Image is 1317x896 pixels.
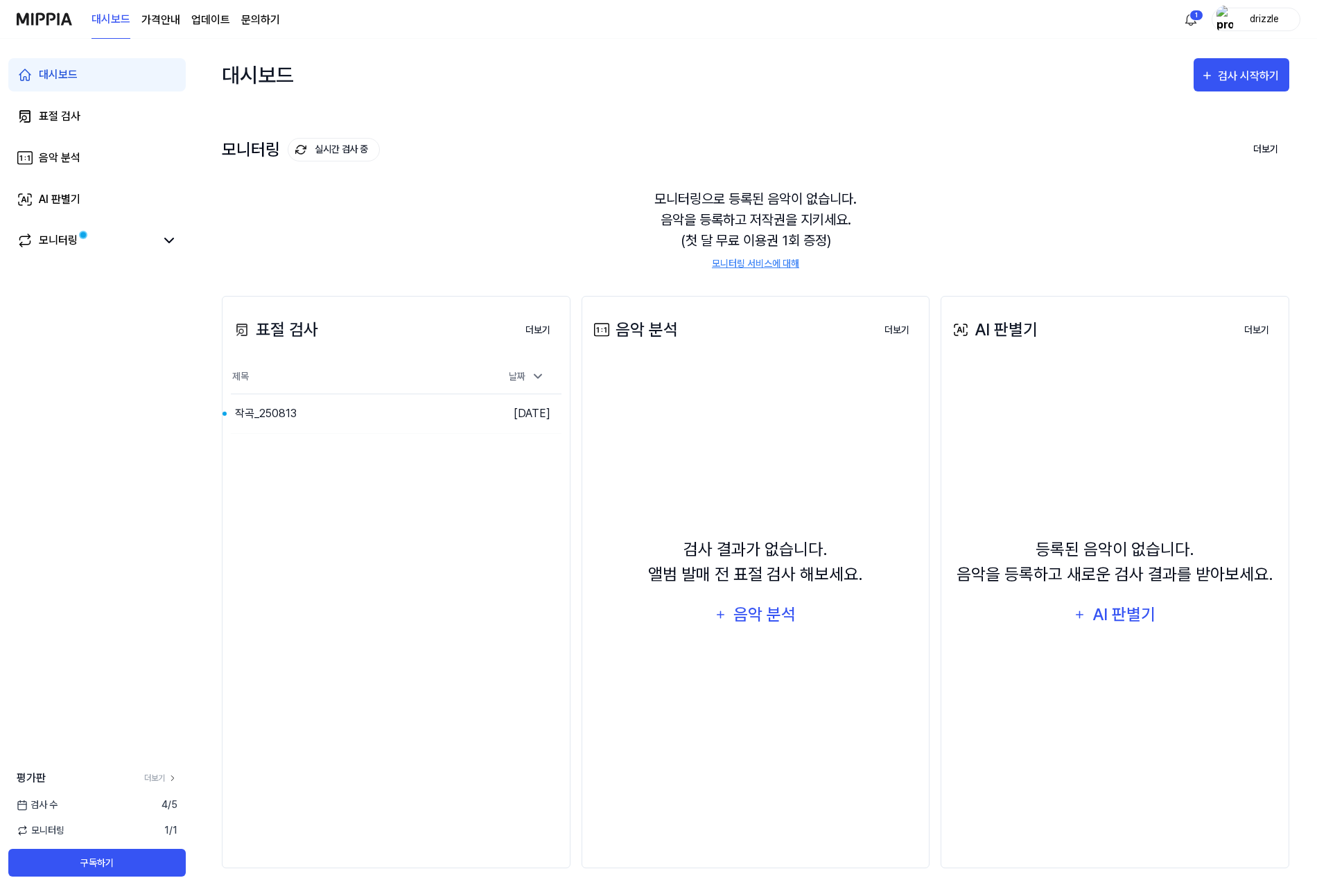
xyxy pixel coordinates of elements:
[1212,8,1300,31] button: profiledrizzle
[235,405,297,422] div: 작곡_250813
[873,315,921,344] a: 더보기
[222,138,380,161] div: 모니터링
[39,232,78,249] div: 모니터링
[1189,10,1203,21] div: 1
[17,823,64,838] span: 모니터링
[17,232,155,249] a: 모니터링
[288,138,380,161] button: 실시간 검사 중
[1065,598,1165,631] button: AI 판별기
[39,191,80,208] div: AI 판별기
[950,317,1038,342] div: AI 판별기
[1237,11,1291,26] div: drizzle
[144,772,177,784] a: 더보기
[514,317,561,344] button: 더보기
[222,53,294,97] div: 대시보드
[1242,135,1289,164] button: 더보기
[231,317,318,342] div: 표절 검사
[591,317,678,342] div: 음악 분석
[1216,6,1233,33] img: profile
[222,172,1289,288] div: 모니터링으로 등록된 음악이 없습니다. 음악을 등록하고 저작권을 지키세요. (첫 달 무료 이용권 1회 증정)
[1233,315,1280,344] a: 더보기
[8,183,186,216] a: AI 판별기
[1090,601,1157,628] div: AI 판별기
[91,1,130,39] a: 대시보드
[17,770,46,787] span: 평가판
[39,150,80,166] div: 음악 분석
[1194,58,1289,91] button: 검사 시작하기
[241,12,280,28] a: 문의하기
[8,849,186,877] button: 구독하기
[706,598,805,631] button: 음악 분석
[731,601,797,628] div: 음악 분석
[141,12,180,28] a: 가격안내
[1180,8,1202,30] button: 알림1
[8,141,186,175] a: 음악 분석
[8,100,186,133] a: 표절 검사
[957,537,1273,587] div: 등록된 음악이 없습니다. 음악을 등록하고 새로운 검사 결과를 받아보세요.
[164,823,177,838] span: 1 / 1
[479,394,561,433] td: [DATE]
[873,317,921,344] button: 더보기
[191,12,230,28] a: 업데이트
[39,67,78,83] div: 대시보드
[39,108,80,125] div: 표절 검사
[712,256,799,271] a: 모니터링 서비스에 대해
[514,315,561,344] a: 더보기
[648,537,863,587] div: 검사 결과가 없습니다. 앨범 발매 전 표절 검사 해보세요.
[1183,11,1199,28] img: 알림
[17,798,58,812] span: 검사 수
[231,360,479,394] th: 제목
[1233,317,1280,344] button: 더보기
[503,365,550,388] div: 날짜
[162,798,177,812] span: 4 / 5
[1218,67,1282,85] div: 검사 시작하기
[8,58,186,91] a: 대시보드
[295,144,306,155] img: monitoring Icon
